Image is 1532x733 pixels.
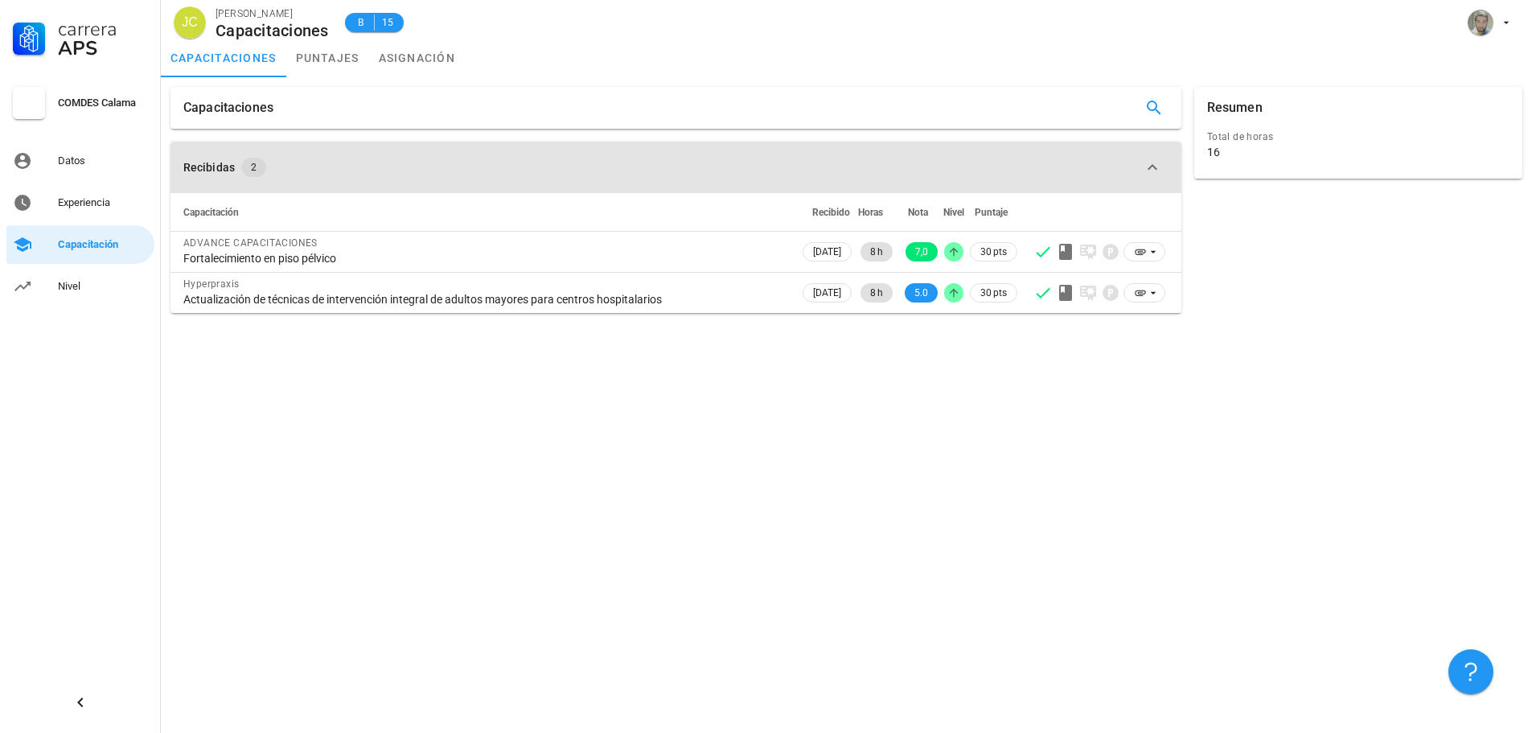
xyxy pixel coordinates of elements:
[896,193,941,232] th: Nota
[183,251,787,266] div: Fortalecimiento en piso pélvico
[1207,145,1220,159] div: 16
[251,158,257,177] span: 2
[812,207,850,218] span: Recibido
[6,225,154,264] a: Capacitación
[870,242,883,261] span: 8 h
[813,284,841,302] span: [DATE]
[1207,129,1509,145] div: Total de horas
[170,142,1181,193] button: Recibidas 2
[216,6,329,22] div: [PERSON_NAME]
[941,193,967,232] th: Nivel
[58,97,148,109] div: COMDES Calama
[369,39,466,77] a: asignación
[6,267,154,306] a: Nivel
[183,237,318,249] span: ADVANCE CAPACITACIONES
[58,154,148,167] div: Datos
[980,285,1007,301] span: 30 pts
[58,19,148,39] div: Carrera
[216,22,329,39] div: Capacitaciones
[161,39,286,77] a: capacitaciones
[58,238,148,251] div: Capacitación
[286,39,369,77] a: puntajes
[908,207,928,218] span: Nota
[58,280,148,293] div: Nivel
[170,193,799,232] th: Capacitación
[799,193,855,232] th: Recibido
[183,159,235,176] div: Recibidas
[183,292,787,307] div: Actualización de técnicas de intervención integral de adultos mayores para centros hospitalarios
[355,14,368,31] span: B
[870,283,883,303] span: 8 h
[943,207,964,218] span: Nivel
[183,207,239,218] span: Capacitación
[183,278,239,290] span: Hyperpraxis
[975,207,1008,218] span: Puntaje
[980,244,1007,260] span: 30 pts
[6,183,154,222] a: Experiencia
[813,243,841,261] span: [DATE]
[58,196,148,209] div: Experiencia
[915,242,928,261] span: 7,0
[174,6,206,39] div: avatar
[1207,87,1263,129] div: Resumen
[182,6,198,39] span: JC
[58,39,148,58] div: APS
[381,14,394,31] span: 15
[914,283,928,303] span: 5.0
[183,87,273,129] div: Capacitaciones
[1468,10,1493,35] div: avatar
[855,193,896,232] th: Horas
[858,207,883,218] span: Horas
[6,142,154,180] a: Datos
[967,193,1021,232] th: Puntaje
